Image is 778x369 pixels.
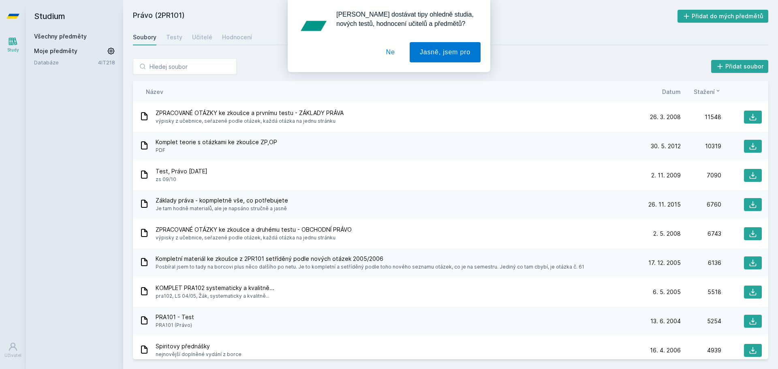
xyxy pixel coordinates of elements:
[297,10,330,42] img: notification icon
[4,352,21,358] div: Uživatel
[156,234,352,242] span: výpisky z učebnice, seřazené podle otázek, každá otázka na jednu stránku
[681,142,721,150] div: 10319
[681,230,721,238] div: 6743
[650,113,681,121] span: 26. 3. 2008
[156,342,242,350] span: Spiritovy přednášky
[694,87,715,96] span: Stažení
[681,346,721,354] div: 4939
[410,42,481,62] button: Jasně, jsem pro
[156,138,277,146] span: Komplet teorie s otázkami ke zkoušce ZP,OP
[681,113,721,121] div: 11548
[156,117,344,125] span: výpisky z učebnice, seřazené podle otázek, každá otázka na jednu stránku
[156,263,584,271] span: Posbíral jsem to tady na borcovi plus něco dalšího po netu. Je to kompletní a setříděný podle toh...
[156,109,344,117] span: ZPRACOVANÉ OTÁZKY ke zkoušce a prvnímu testu - ZÁKLADY PRÁVA
[156,175,207,183] span: zs 09/10
[681,288,721,296] div: 5518
[651,142,681,150] span: 30. 5. 2012
[156,167,207,175] span: Test, Právo [DATE]
[648,259,681,267] span: 17. 12. 2005
[156,205,288,213] span: Je tam hodně materialů, ale je napsáno stručně a jasně
[662,87,681,96] button: Datum
[156,350,242,358] span: nejnovější doplněné vydání z borce
[330,10,481,28] div: [PERSON_NAME] dostávat tipy ohledně studia, nových testů, hodnocení učitelů a předmětů?
[376,42,405,62] button: Ne
[156,226,352,234] span: ZPRACOVANÉ OTÁZKY ke zkoušce a druhému testu - OBCHODNÍ PRÁVO
[156,255,584,263] span: Kompletní materiál ke zkoušce z 2PR101 setříděný podle nových otázek 2005/2006
[2,338,24,363] a: Uživatel
[681,259,721,267] div: 6136
[156,284,274,292] span: KOMPLET PRA102 systematicky a kvalitně...
[156,313,194,321] span: PRA101 - Test
[650,346,681,354] span: 16. 4. 2006
[681,200,721,209] div: 6760
[156,321,194,329] span: PRA101 (Právo)
[653,230,681,238] span: 2. 5. 2008
[681,171,721,179] div: 7090
[648,200,681,209] span: 26. 11. 2015
[694,87,721,96] button: Stažení
[650,317,681,325] span: 13. 6. 2004
[156,196,288,205] span: Základy práva - kopmpletně vše, co potřebujete
[156,292,274,300] span: pra102, LS 04/05, Žák, systematicky a kvalitně...
[156,146,277,154] span: PDF
[653,288,681,296] span: 6. 5. 2005
[681,317,721,325] div: 5254
[651,171,681,179] span: 2. 11. 2009
[146,87,163,96] button: Název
